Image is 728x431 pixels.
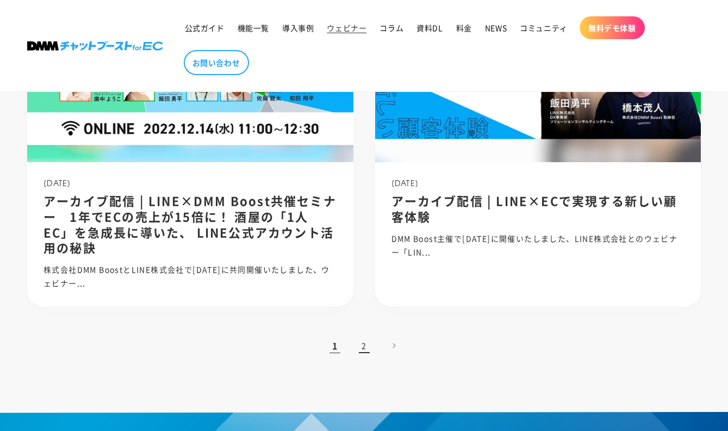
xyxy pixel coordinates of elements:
a: 導入事例 [276,16,320,39]
img: 株式会社DMM Boost [27,41,163,51]
a: 資料DL [410,16,449,39]
a: 2ページ [352,334,376,358]
a: コラム [373,16,410,39]
span: 料金 [456,23,472,33]
span: お問い合わせ [192,58,240,67]
span: コミュニティ [520,23,568,33]
a: 無料デモ体験 [580,16,645,39]
span: 導入事例 [282,23,314,33]
a: NEWS [478,16,513,39]
h2: アーカイブ配信 | LINE×ECで実現する新しい顧客体験 [391,193,685,224]
a: お問い合わせ [184,50,249,75]
span: NEWS [485,23,507,33]
span: [DATE] [391,177,419,188]
span: [DATE] [43,177,71,188]
span: 無料デモ体験 [588,23,636,33]
p: DMM Boost主催で[DATE]に開催いたしました、LINE株式会社とのウェビナー「LIN... [391,232,685,259]
nav: ページネーション [27,334,701,358]
a: ウェビナー [320,16,373,39]
span: 公式ガイド [185,23,225,33]
span: 1ページ [323,334,347,358]
span: 資料DL [416,23,443,33]
a: コミュニティ [513,16,574,39]
a: 公式ガイド [178,16,231,39]
a: 次のページ [382,334,406,358]
p: 株式会社DMM BoostとLINE株式会社で[DATE]に共同開催いたしました、ウェビナー... [43,263,337,290]
h2: アーカイブ配信 | LINE×DMM Boost共催セミナー 1年でECの売上が15倍に！ 酒屋の「1人EC」を急成長に導いた、 LINE公式アカウント活用の秘訣 [43,193,337,255]
span: コラム [379,23,403,33]
span: ウェビナー [327,23,366,33]
a: 料金 [450,16,478,39]
span: 機能一覧 [238,23,269,33]
a: 機能一覧 [231,16,276,39]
